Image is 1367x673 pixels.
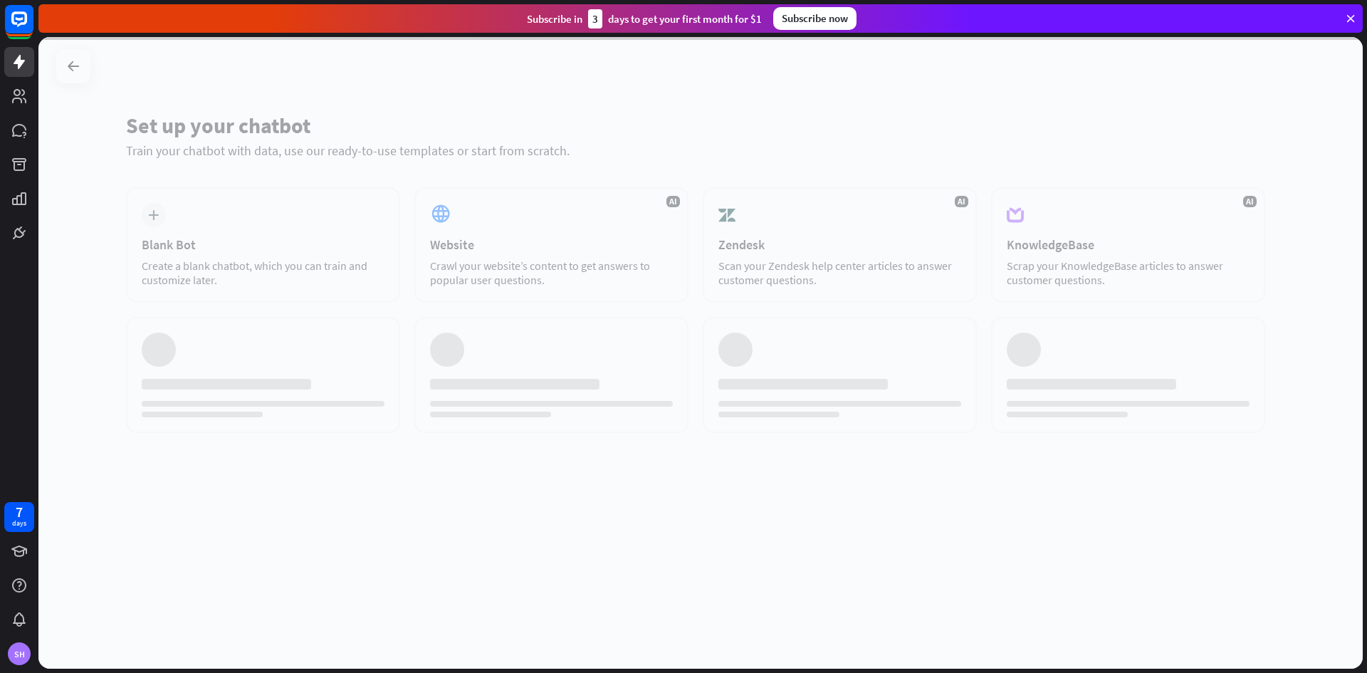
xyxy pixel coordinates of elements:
[4,502,34,532] a: 7 days
[527,9,762,28] div: Subscribe in days to get your first month for $1
[8,642,31,665] div: SH
[12,518,26,528] div: days
[773,7,857,30] div: Subscribe now
[588,9,602,28] div: 3
[16,506,23,518] div: 7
